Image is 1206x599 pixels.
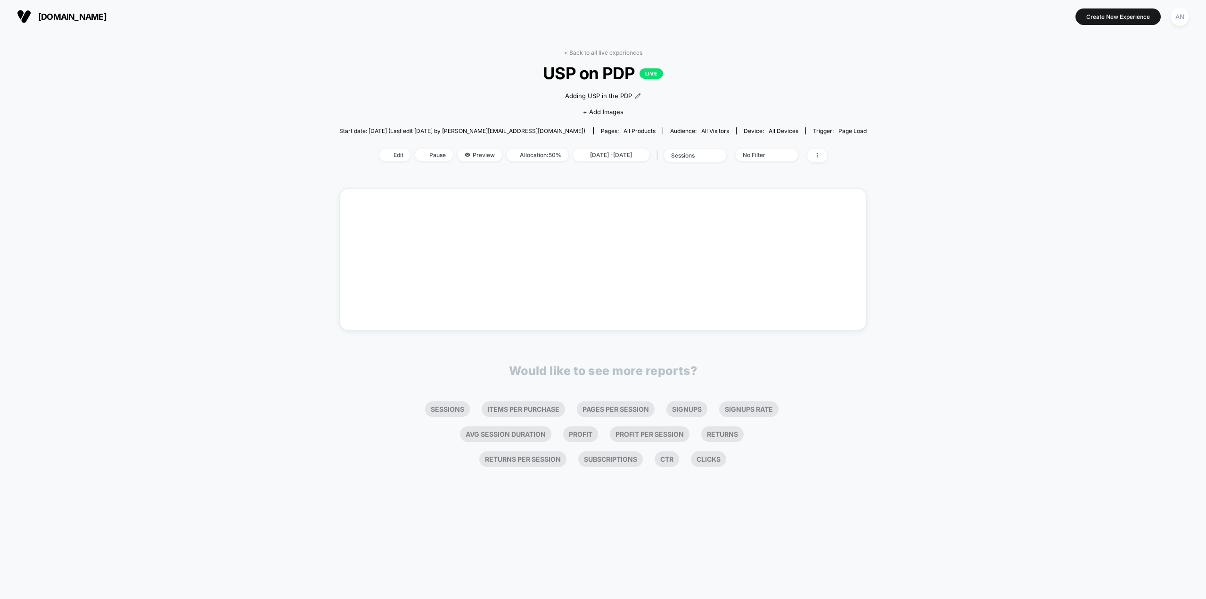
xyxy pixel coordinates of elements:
div: Audience: [670,127,729,134]
span: + Add Images [583,108,624,116]
li: Avg Session Duration [460,426,551,442]
li: Returns [701,426,744,442]
span: Start date: [DATE] (Last edit [DATE] by [PERSON_NAME][EMAIL_ADDRESS][DOMAIN_NAME]) [339,127,585,134]
div: AN [1171,8,1189,26]
span: Page Load [838,127,867,134]
li: Profit [563,426,598,442]
div: Trigger: [813,127,867,134]
span: Allocation: 50% [507,149,568,161]
img: Visually logo [17,9,31,24]
span: Device: [736,127,805,134]
div: No Filter [743,151,780,158]
span: Pause [415,149,453,161]
span: USP on PDP [366,63,841,83]
div: Pages: [601,127,656,134]
li: Sessions [425,401,470,417]
a: < Back to all live experiences [564,49,642,56]
span: all products [624,127,656,134]
button: AN [1168,7,1192,26]
span: [DOMAIN_NAME] [38,12,107,22]
li: Items Per Purchase [482,401,565,417]
span: All Visitors [701,127,729,134]
p: LIVE [640,68,663,79]
li: Clicks [691,451,726,467]
div: sessions [671,152,709,159]
li: Ctr [655,451,679,467]
p: Would like to see more reports? [509,364,697,378]
button: [DOMAIN_NAME] [14,9,109,24]
span: [DATE] - [DATE] [573,149,649,161]
li: Signups Rate [719,401,779,417]
span: all devices [769,127,798,134]
span: | [654,149,664,162]
li: Subscriptions [578,451,643,467]
button: Create New Experience [1075,8,1161,25]
span: Edit [379,149,410,161]
li: Signups [666,401,707,417]
span: Preview [458,149,502,161]
span: Adding USP in the PDP [565,92,632,101]
li: Pages Per Session [577,401,655,417]
li: Returns Per Session [479,451,566,467]
li: Profit Per Session [610,426,689,442]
